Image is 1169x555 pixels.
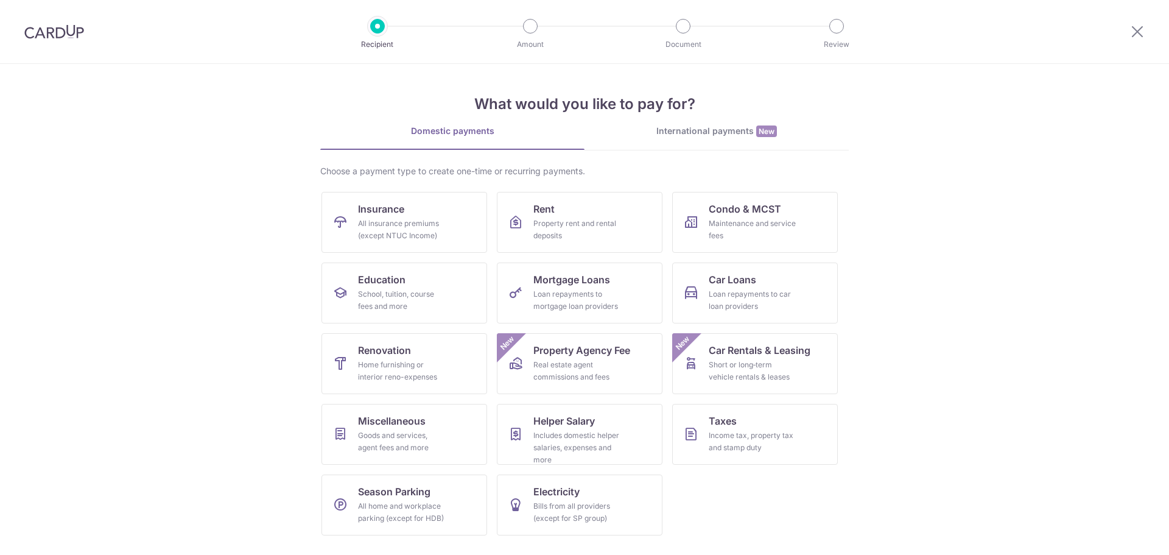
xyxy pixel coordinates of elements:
[533,288,621,313] div: Loan repayments to mortgage loan providers
[584,125,849,138] div: International payments
[533,414,595,428] span: Helper Salary
[533,217,621,242] div: Property rent and rental deposits
[1091,518,1157,549] iframe: Opens a widget where you can find more information
[709,414,737,428] span: Taxes
[320,125,584,137] div: Domestic payments
[533,359,621,383] div: Real estate agent commissions and fees
[358,272,405,287] span: Education
[533,202,555,216] span: Rent
[672,404,838,465] a: TaxesIncome tax, property tax and stamp duty
[358,202,404,216] span: Insurance
[321,333,487,394] a: RenovationHome furnishing or interior reno-expenses
[709,359,796,383] div: Short or long‑term vehicle rentals & leases
[533,500,621,525] div: Bills from all providers (except for SP group)
[673,333,693,353] span: New
[792,38,882,51] p: Review
[638,38,728,51] p: Document
[497,333,662,394] a: Property Agency FeeReal estate agent commissions and feesNew
[709,343,810,358] span: Car Rentals & Leasing
[533,484,580,499] span: Electricity
[709,272,756,287] span: Car Loans
[672,192,838,253] a: Condo & MCSTMaintenance and service fees
[321,475,487,536] a: Season ParkingAll home and workplace parking (except for HDB)
[497,263,662,323] a: Mortgage LoansLoan repayments to mortgage loan providers
[321,263,487,323] a: EducationSchool, tuition, course fees and more
[358,217,446,242] div: All insurance premiums (except NTUC Income)
[709,288,796,313] div: Loan repayments to car loan providers
[358,500,446,525] div: All home and workplace parking (except for HDB)
[321,192,487,253] a: InsuranceAll insurance premiums (except NTUC Income)
[358,359,446,383] div: Home furnishing or interior reno-expenses
[320,93,849,115] h4: What would you like to pay for?
[497,404,662,465] a: Helper SalaryIncludes domestic helper salaries, expenses and more
[358,288,446,313] div: School, tuition, course fees and more
[497,475,662,536] a: ElectricityBills from all providers (except for SP group)
[709,430,796,454] div: Income tax, property tax and stamp duty
[533,343,630,358] span: Property Agency Fee
[497,333,518,353] span: New
[321,404,487,465] a: MiscellaneousGoods and services, agent fees and more
[485,38,575,51] p: Amount
[358,343,411,358] span: Renovation
[672,263,838,323] a: Car LoansLoan repayments to car loan providers
[756,125,777,137] span: New
[533,272,610,287] span: Mortgage Loans
[358,414,426,428] span: Miscellaneous
[332,38,423,51] p: Recipient
[358,484,430,499] span: Season Parking
[320,165,849,177] div: Choose a payment type to create one-time or recurring payments.
[497,192,662,253] a: RentProperty rent and rental deposits
[709,217,796,242] div: Maintenance and service fees
[709,202,781,216] span: Condo & MCST
[672,333,838,394] a: Car Rentals & LeasingShort or long‑term vehicle rentals & leasesNew
[24,24,84,39] img: CardUp
[358,430,446,454] div: Goods and services, agent fees and more
[533,430,621,466] div: Includes domestic helper salaries, expenses and more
